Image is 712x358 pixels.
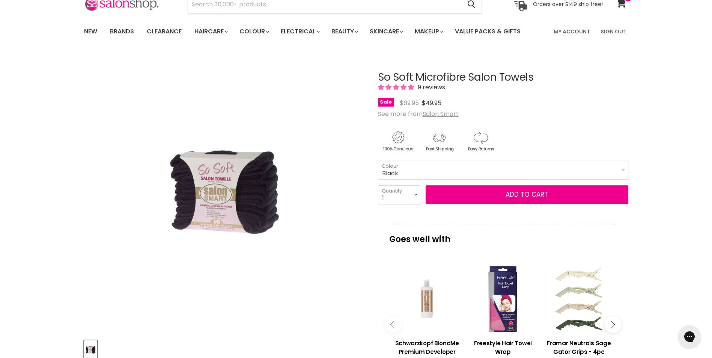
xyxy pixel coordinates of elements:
a: New [78,24,103,39]
span: See more from [378,110,459,118]
a: Brands [104,24,140,39]
a: Skincare [364,24,408,39]
a: Colour [234,24,274,39]
nav: Main [75,21,638,42]
h3: Framar Neutrals Sage Gator Grips - 4pc [545,339,613,356]
button: Add to cart [426,185,628,204]
h3: Schwarzkopf BlondMe Premium Developer [393,339,461,356]
img: returns.gif [461,130,500,153]
a: Sign Out [596,24,631,39]
span: $49.95 [422,99,441,107]
span: Sale [378,98,394,107]
iframe: Gorgias live chat messenger [674,323,704,350]
h3: Freestyle Hair Towel Wrap [469,339,537,356]
a: Beauty [326,24,363,39]
span: $69.95 [400,99,419,107]
img: shipping.gif [419,130,459,153]
p: Goes well with [389,223,617,248]
a: My Account [549,24,595,39]
a: Clearance [141,24,187,39]
img: So Soft Microfibre Salon Towels [158,94,290,292]
ul: Main menu [78,21,538,42]
span: 5.00 stars [378,83,415,92]
span: Add to cart [506,190,548,199]
span: 9 reviews [415,83,445,92]
select: Quantity [378,185,421,204]
h1: So Soft Microfibre Salon Towels [378,72,628,83]
img: genuine.gif [378,130,418,153]
p: Orders over $149 ship free! [533,1,603,8]
a: Salon Smart [423,110,459,118]
a: Haircare [189,24,232,39]
a: Value Packs & Gifts [449,24,526,39]
div: So Soft Microfibre Salon Towels image. Click or Scroll to Zoom. [84,53,364,333]
a: Electrical [275,24,324,39]
a: Makeup [409,24,448,39]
